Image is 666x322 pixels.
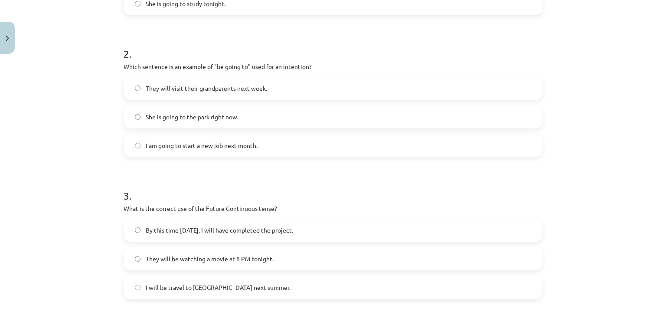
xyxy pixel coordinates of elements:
[135,143,140,148] input: I am going to start a new job next month.
[135,1,140,7] input: She is going to study tonight.
[146,226,293,235] span: By this time [DATE], I will have completed the project.
[146,112,238,122] span: She is going to the park right now.
[146,84,267,93] span: They will visit their grandparents next week.
[135,285,140,290] input: I will be travel to [GEOGRAPHIC_DATA] next summer.
[6,36,9,41] img: icon-close-lesson-0947bae3869378f0d4975bcd49f059093ad1ed9edebbc8119c70593378902aed.svg
[124,62,542,71] p: Which sentence is an example of "be going to" used for an intention?
[124,33,542,59] h1: 2 .
[146,283,291,292] span: I will be travel to [GEOGRAPHIC_DATA] next summer.
[146,254,274,263] span: They will be watching a movie at 8 PM tonight.
[124,174,542,201] h1: 3 .
[135,227,140,233] input: By this time [DATE], I will have completed the project.
[135,85,140,91] input: They will visit their grandparents next week.
[135,114,140,120] input: She is going to the park right now.
[124,204,542,213] p: What is the correct use of the Future Continuous tense?
[146,141,258,150] span: I am going to start a new job next month.
[135,256,140,262] input: They will be watching a movie at 8 PM tonight.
